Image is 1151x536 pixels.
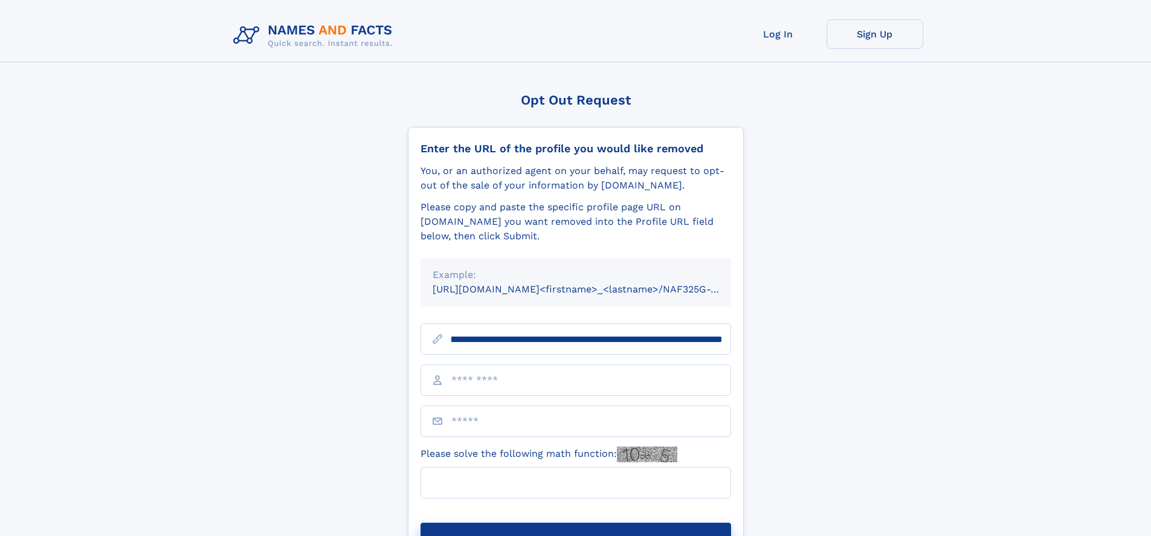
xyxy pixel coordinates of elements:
[433,283,754,295] small: [URL][DOMAIN_NAME]<firstname>_<lastname>/NAF325G-xxxxxxxx
[433,268,719,282] div: Example:
[421,447,677,462] label: Please solve the following math function:
[421,142,731,155] div: Enter the URL of the profile you would like removed
[421,164,731,193] div: You, or an authorized agent on your behalf, may request to opt-out of the sale of your informatio...
[827,19,923,49] a: Sign Up
[228,19,402,52] img: Logo Names and Facts
[408,92,744,108] div: Opt Out Request
[421,200,731,244] div: Please copy and paste the specific profile page URL on [DOMAIN_NAME] you want removed into the Pr...
[730,19,827,49] a: Log In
